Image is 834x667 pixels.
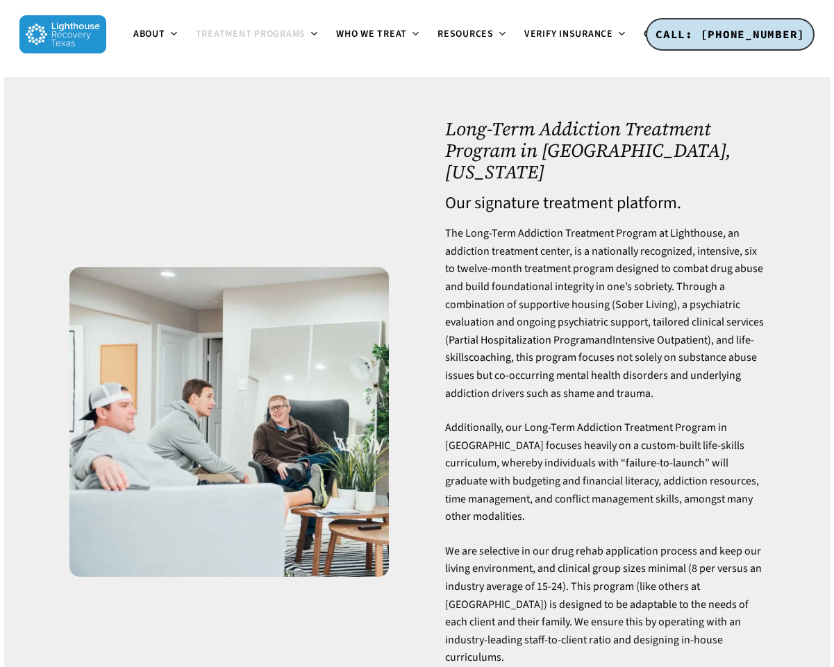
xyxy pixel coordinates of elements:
[437,27,494,41] span: Resources
[19,15,106,53] img: Lighthouse Recovery Texas
[469,350,511,365] a: coaching
[187,29,328,40] a: Treatment Programs
[336,27,407,41] span: Who We Treat
[445,419,765,543] p: Additionally, our Long-Term Addiction Treatment Program in [GEOGRAPHIC_DATA] focuses heavily on a...
[133,27,165,41] span: About
[449,332,594,348] a: Partial Hospitalization Program
[196,27,306,41] span: Treatment Programs
[429,29,516,40] a: Resources
[328,29,429,40] a: Who We Treat
[445,225,765,419] p: The Long-Term Addiction Treatment Program at Lighthouse, an addiction treatment center, is a nati...
[656,27,805,41] span: CALL: [PHONE_NUMBER]
[445,194,765,212] h4: Our signature treatment platform.
[626,455,705,471] a: failure-to-launch
[516,29,635,40] a: Verify Insurance
[445,119,765,183] h1: Long-Term Addiction Treatment Program in [GEOGRAPHIC_DATA], [US_STATE]
[125,29,187,40] a: About
[524,27,613,41] span: Verify Insurance
[646,18,815,51] a: CALL: [PHONE_NUMBER]
[445,543,765,667] p: We are selective in our drug rehab application process and keep our living environment, and clini...
[612,332,708,348] a: Intensive Outpatient
[644,27,687,41] span: Contact
[635,29,709,40] a: Contact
